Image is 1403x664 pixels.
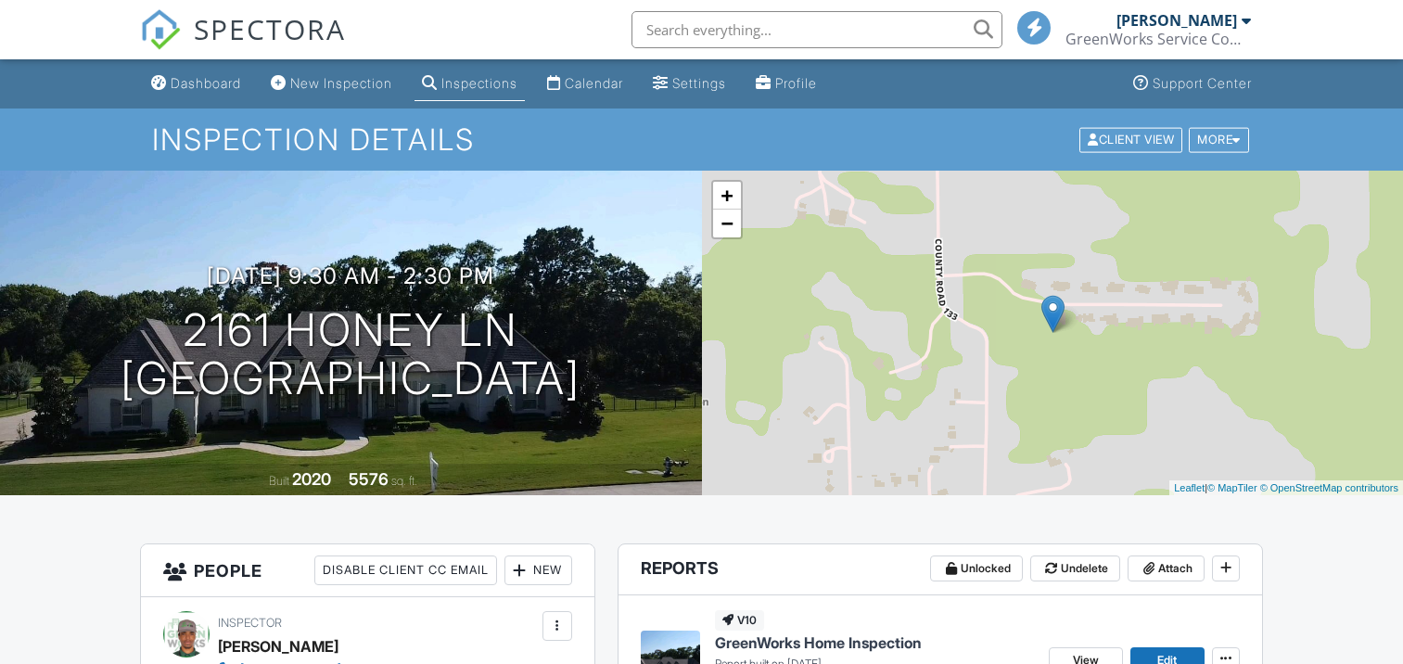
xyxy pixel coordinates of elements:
div: | [1169,480,1403,496]
a: Client View [1078,132,1187,146]
a: Inspections [415,67,525,101]
div: Disable Client CC Email [314,555,497,585]
a: Calendar [540,67,631,101]
span: Inspector [218,616,282,630]
a: SPECTORA [140,25,346,64]
h1: Inspection Details [152,123,1251,156]
span: Built [269,474,289,488]
div: GreenWorks Service Company [1065,30,1251,48]
a: Support Center [1126,67,1259,101]
h3: People [141,544,593,597]
div: Support Center [1153,75,1252,91]
h1: 2161 Honey Ln [GEOGRAPHIC_DATA] [121,306,580,404]
a: Settings [645,67,733,101]
a: Profile [748,67,824,101]
div: Client View [1079,127,1182,152]
div: New Inspection [290,75,392,91]
span: sq. ft. [391,474,417,488]
div: Settings [672,75,726,91]
div: 2020 [292,469,331,489]
div: More [1189,127,1249,152]
a: New Inspection [263,67,400,101]
a: © OpenStreetMap contributors [1260,482,1398,493]
div: Inspections [441,75,517,91]
h3: [DATE] 9:30 am - 2:30 pm [207,263,494,288]
a: © MapTiler [1207,482,1257,493]
img: The Best Home Inspection Software - Spectora [140,9,181,50]
a: Leaflet [1174,482,1205,493]
div: Dashboard [171,75,241,91]
div: [PERSON_NAME] [1116,11,1237,30]
a: Zoom in [713,182,741,210]
div: [PERSON_NAME] [218,632,338,660]
a: Zoom out [713,210,741,237]
div: Profile [775,75,817,91]
span: SPECTORA [194,9,346,48]
div: New [504,555,572,585]
input: Search everything... [631,11,1002,48]
div: 5576 [349,469,389,489]
div: Calendar [565,75,623,91]
a: Dashboard [144,67,249,101]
